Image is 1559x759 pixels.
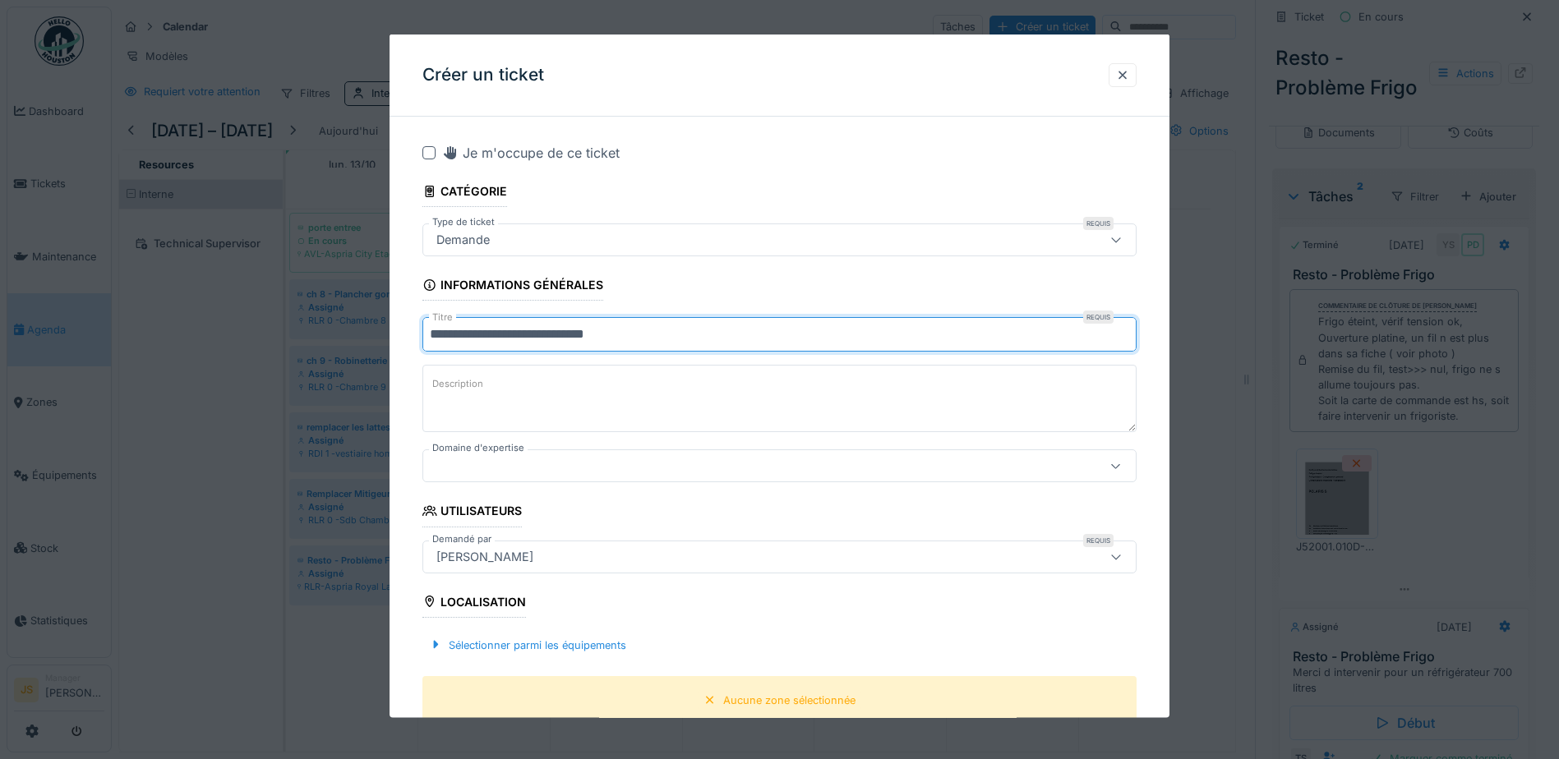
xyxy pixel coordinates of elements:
[422,273,603,301] div: Informations générales
[422,65,544,85] h3: Créer un ticket
[1083,217,1114,230] div: Requis
[422,633,633,655] div: Sélectionner parmi les équipements
[430,547,540,565] div: [PERSON_NAME]
[422,589,526,617] div: Localisation
[429,441,528,455] label: Domaine d'expertise
[422,179,507,207] div: Catégorie
[430,231,496,249] div: Demande
[429,215,498,229] label: Type de ticket
[429,310,456,324] label: Titre
[1083,310,1114,324] div: Requis
[723,692,856,707] div: Aucune zone sélectionnée
[429,374,487,394] label: Description
[422,499,522,527] div: Utilisateurs
[429,531,495,545] label: Demandé par
[442,143,620,163] div: Je m'occupe de ce ticket
[1083,533,1114,546] div: Requis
